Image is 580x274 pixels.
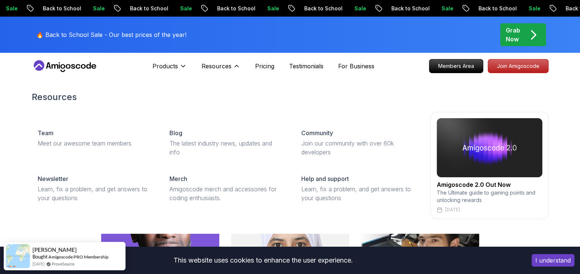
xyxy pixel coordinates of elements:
[202,62,231,71] p: Resources
[32,123,158,154] a: TeamMeet our awesome team members
[202,62,240,76] button: Resources
[471,5,521,12] p: Back to School
[437,180,542,189] h2: Amigoscode 2.0 Out Now
[301,185,415,202] p: Learn, fix a problem, and get answers to your questions
[6,252,521,268] div: This website uses cookies to enhance the user experience.
[301,139,415,157] p: Join our community with over 60k developers
[32,91,549,103] h2: Resources
[86,5,109,12] p: Sale
[295,168,421,208] a: Help and supportLearn, fix a problem, and get answers to your questions
[488,59,548,73] p: Join Amigoscode
[295,123,421,162] a: CommunityJoin our community with over 60k developers
[164,123,289,162] a: BlogThe latest industry news, updates and info
[301,129,333,137] p: Community
[255,62,274,71] a: Pricing
[260,5,284,12] p: Sale
[32,247,77,253] span: [PERSON_NAME]
[429,59,483,73] a: Members Area
[169,129,182,137] p: Blog
[169,174,187,183] p: Merch
[32,168,158,208] a: NewsletterLearn, fix a problem, and get answers to your questions
[38,139,152,148] p: Meet our awesome team members
[173,5,196,12] p: Sale
[152,62,187,76] button: Products
[38,185,152,202] p: Learn, fix a problem, and get answers to your questions
[430,112,549,219] a: amigoscode 2.0Amigoscode 2.0 Out NowThe Ultimate guide to gaining points and unlocking rewards[DATE]
[338,62,374,71] a: For Business
[152,62,178,71] p: Products
[301,174,349,183] p: Help and support
[6,244,30,268] img: provesource social proof notification image
[384,5,434,12] p: Back to School
[35,5,86,12] p: Back to School
[297,5,347,12] p: Back to School
[32,254,48,260] span: Bought
[169,185,284,202] p: Amigoscode merch and accessories for coding enthusiasts.
[434,5,458,12] p: Sale
[521,5,545,12] p: Sale
[445,207,460,213] p: [DATE]
[506,26,520,44] p: Grab Now
[38,174,68,183] p: Newsletter
[210,5,260,12] p: Back to School
[38,129,54,137] p: Team
[437,118,542,177] img: amigoscode 2.0
[532,254,574,267] button: Accept cookies
[52,261,75,267] a: ProveSource
[123,5,173,12] p: Back to School
[488,59,549,73] a: Join Amigoscode
[36,30,186,39] p: 🔥 Back to School Sale - Our best prices of the year!
[164,168,289,208] a: MerchAmigoscode merch and accessories for coding enthusiasts.
[169,139,284,157] p: The latest industry news, updates and info
[289,62,323,71] a: Testimonials
[347,5,371,12] p: Sale
[32,261,44,267] span: [DATE]
[437,189,542,204] p: The Ultimate guide to gaining points and unlocking rewards
[48,254,109,260] a: Amigoscode PRO Membership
